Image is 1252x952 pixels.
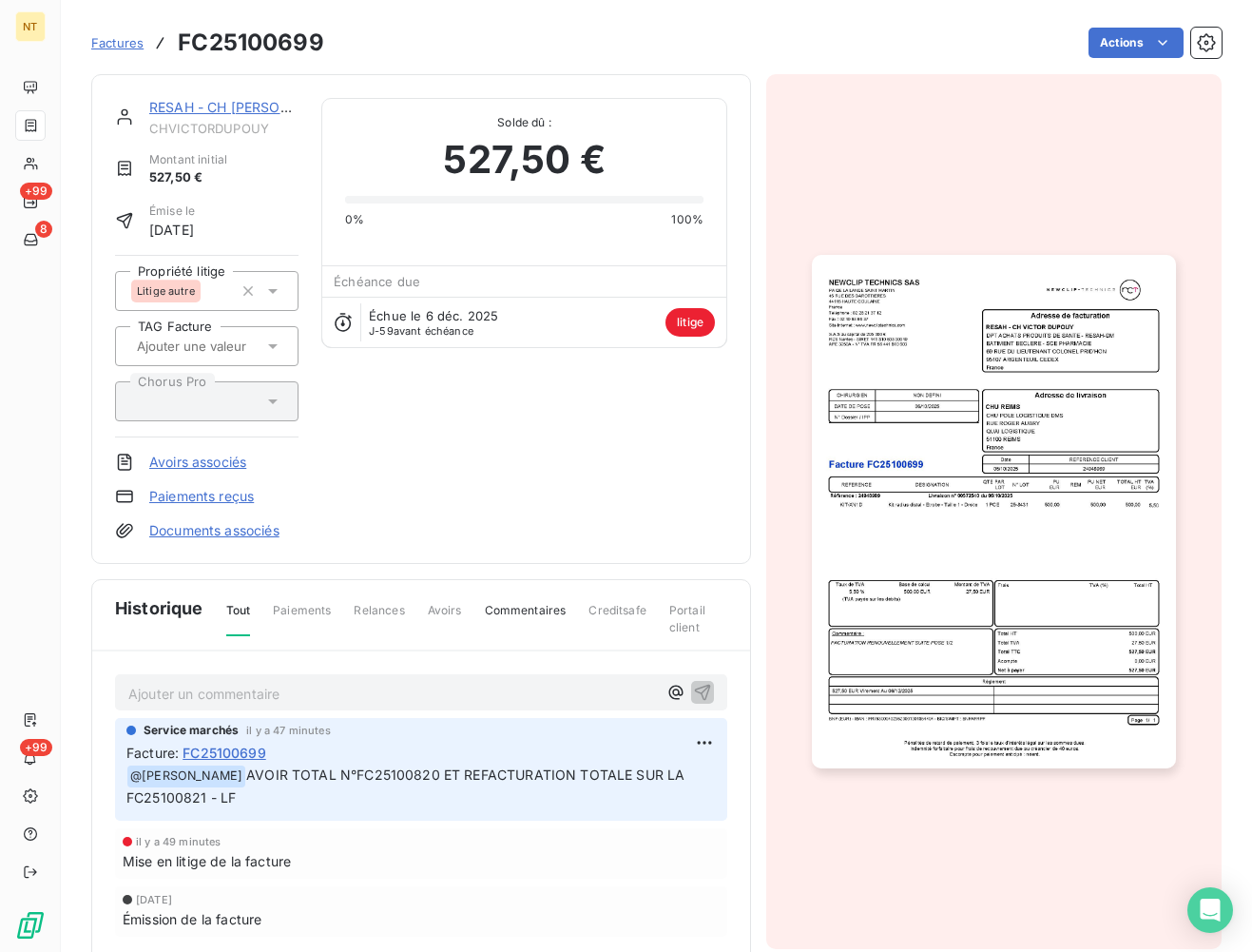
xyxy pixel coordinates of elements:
span: Facture : [126,743,179,763]
span: avant échéance [369,325,473,337]
span: Tout [226,602,251,636]
span: +99 [20,739,52,756]
span: Historique [115,595,203,621]
span: Échéance due [334,274,420,289]
span: 527,50 € [149,168,227,187]
span: J-59 [369,324,394,338]
span: Commentaires [485,602,567,634]
span: 0% [345,211,364,228]
span: Émission de la facture [123,909,261,929]
span: Service marchés [144,722,239,739]
span: CHVICTORDUPOUY [149,121,299,136]
span: Paiements [273,602,331,634]
input: Ajouter une valeur [135,338,326,355]
span: 8 [35,221,52,238]
h3: FC25100699 [178,26,324,60]
span: Factures [91,35,144,50]
span: [DATE] [149,220,195,240]
span: Montant initial [149,151,227,168]
span: 100% [671,211,703,228]
a: Documents associés [149,521,279,540]
a: Factures [91,33,144,52]
div: Open Intercom Messenger [1187,887,1233,933]
a: Avoirs associés [149,453,246,472]
span: Litige autre [137,285,195,297]
span: Solde dû : [345,114,703,131]
span: FC25100699 [183,743,266,763]
a: RESAH - CH [PERSON_NAME] [149,99,342,115]
span: Avoirs [428,602,462,634]
span: Échue le 6 déc. 2025 [369,308,498,323]
span: 527,50 € [443,131,605,188]
span: @ [PERSON_NAME] [127,766,245,787]
span: +99 [20,183,52,200]
div: NT [15,11,46,42]
a: Paiements reçus [149,487,254,506]
span: [DATE] [136,894,172,905]
img: Logo LeanPay [15,910,46,941]
span: Creditsafe [588,602,646,634]
span: Émise le [149,203,195,220]
span: Portail client [669,602,727,651]
img: invoice_thumbnail [812,255,1175,768]
span: il y a 49 minutes [136,836,222,847]
span: Relances [354,602,404,634]
span: AVOIR TOTAL N°FC25100820 ET REFACTURATION TOTALE SUR LA FC25100821 - LF [126,767,689,806]
span: Mise en litige de la facture [123,851,291,871]
span: litige [665,308,715,337]
button: Actions [1088,28,1184,58]
span: il y a 47 minutes [246,725,331,736]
